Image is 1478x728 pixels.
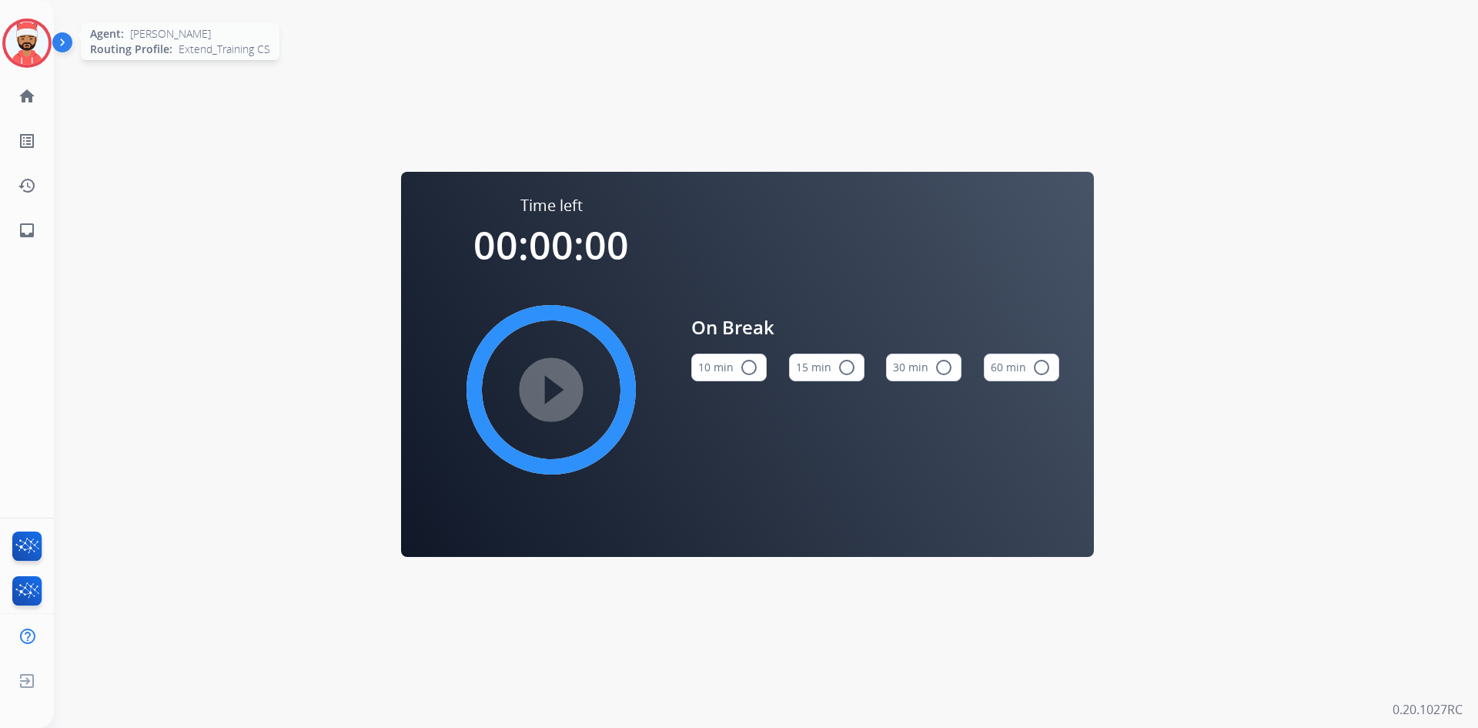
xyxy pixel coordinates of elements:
mat-icon: history [18,176,36,195]
mat-icon: radio_button_unchecked [838,358,856,377]
button: 30 min [886,354,961,381]
mat-icon: radio_button_unchecked [1032,358,1051,377]
img: avatar [5,22,48,65]
span: 00:00:00 [473,219,629,271]
span: Time left [520,195,583,216]
mat-icon: home [18,87,36,106]
span: Extend_Training CS [179,42,270,57]
button: 10 min [691,354,767,381]
mat-icon: list_alt [18,132,36,150]
mat-icon: radio_button_unchecked [935,358,953,377]
mat-icon: inbox [18,221,36,240]
span: On Break [691,314,1059,341]
span: [PERSON_NAME] [130,26,211,42]
mat-icon: radio_button_unchecked [740,358,758,377]
span: Agent: [90,26,124,42]
p: 0.20.1027RC [1393,700,1463,719]
span: Routing Profile: [90,42,172,57]
button: 60 min [984,354,1059,381]
button: 15 min [789,354,864,381]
